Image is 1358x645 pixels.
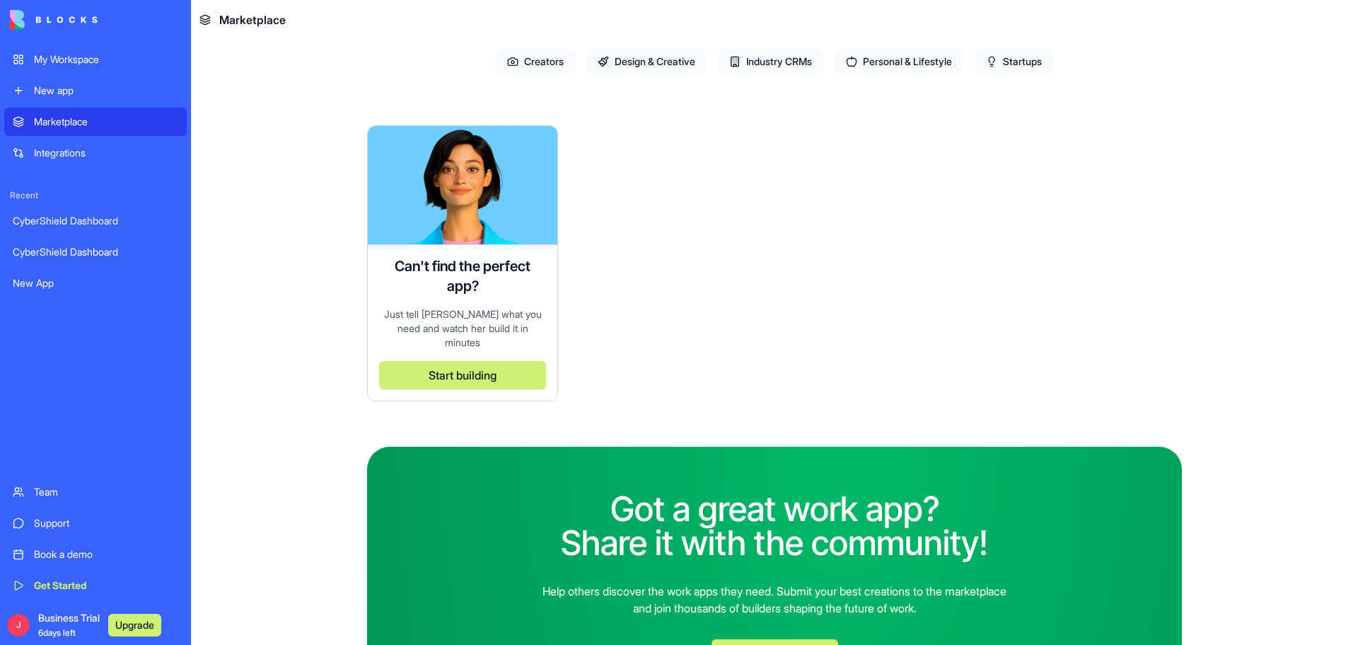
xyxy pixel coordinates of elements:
[67,464,79,475] button: Gif picker
[34,516,178,530] div: Support
[379,307,546,350] div: Just tell [PERSON_NAME] what you need and watch her build it in minutes
[14,408,269,419] div: Waiting for a teammate
[34,115,178,129] div: Marketplace
[11,124,272,263] div: The Blocks Team says…
[12,434,271,458] textarea: Message…
[9,6,36,33] button: go back
[975,49,1053,74] span: Startups
[586,49,707,74] span: Design & Creative
[23,161,135,186] b: [EMAIL_ADDRESS][DOMAIN_NAME]
[13,276,178,290] div: New App
[4,478,187,506] a: Team
[22,464,33,475] button: Upload attachment
[60,8,83,30] div: Profile image for Sharon
[248,6,274,31] div: Close
[4,108,187,136] a: Marketplace
[34,146,178,160] div: Integrations
[4,540,187,569] a: Book a demo
[23,195,221,222] div: Our usual reply time 🕒
[34,84,178,98] div: New app
[38,627,76,638] span: 6 days left
[90,464,101,475] button: Start recording
[379,256,546,296] h4: Can't find the perfect app?
[34,52,178,67] div: My Workspace
[221,6,248,33] button: Home
[379,361,546,389] button: Start building
[243,458,265,481] button: Send a message…
[79,408,91,419] div: Profile image for Sharon
[13,245,178,259] div: CyberShield Dashboard
[4,571,187,600] a: Get Started
[4,139,187,167] a: Integrations
[38,611,100,639] span: Business Trial
[718,49,823,74] span: Industry CRMs
[34,547,178,561] div: Book a demo
[4,45,187,74] a: My Workspace
[4,238,187,266] a: CyberShield Dashboard
[219,11,286,28] span: Marketplace
[80,8,103,30] img: Profile image for Tal
[65,90,260,104] div: What happens when my trail runs out ?
[35,210,113,221] b: under 2 hours
[368,126,557,244] img: Ella AI assistant
[4,76,187,105] a: New app
[561,492,988,560] h2: Got a great work app? Share it with the community!
[108,614,161,637] button: Upgrade
[11,81,272,124] div: jhough says…
[4,269,187,297] a: New App
[34,578,178,593] div: Get Started
[108,7,144,18] h1: Blocks
[4,190,187,201] span: Recent
[496,49,575,74] span: Creators
[537,583,1012,617] p: Help others discover the work apps they need. Submit your best creations to the marketplace and j...
[367,125,558,401] a: Ella AI assistantCan't find the perfect app?Just tell [PERSON_NAME] what you need and watch her b...
[71,408,82,419] img: Profile image for Michal
[7,614,30,637] span: J
[4,207,187,235] a: CyberShield Dashboard
[120,18,187,32] p: Within an hour
[10,10,98,30] img: logo
[40,8,63,30] img: Profile image for Michal
[23,132,221,188] div: You’ll get replies here and in your email: ✉️
[45,464,56,475] button: Emoji picker
[34,485,178,499] div: Team
[4,509,187,537] a: Support
[88,408,99,419] img: Profile image for Tal
[11,124,232,232] div: You’ll get replies here and in your email:✉️[EMAIL_ADDRESS][DOMAIN_NAME]Our usual reply time🕒unde...
[23,234,179,242] div: The Blocks Team • AI Agent • 3h ago
[54,81,272,113] div: What happens when my trail runs out ?
[835,49,963,74] span: Personal & Lifestyle
[13,214,178,228] div: CyberShield Dashboard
